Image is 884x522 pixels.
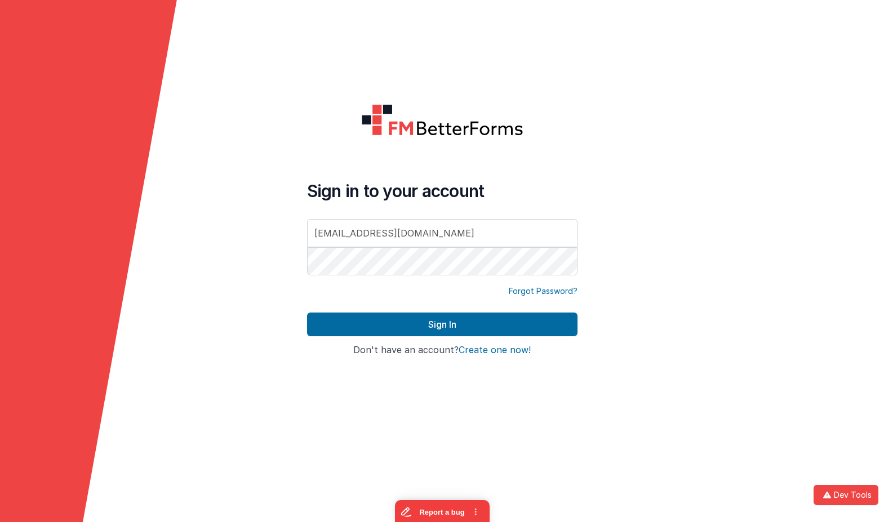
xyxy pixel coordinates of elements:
h4: Sign in to your account [307,181,578,201]
input: Email Address [307,219,578,247]
a: Forgot Password? [509,285,578,297]
h4: Don't have an account? [307,345,578,355]
button: Dev Tools [814,485,878,505]
button: Create one now! [459,345,531,355]
button: Sign In [307,313,578,336]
